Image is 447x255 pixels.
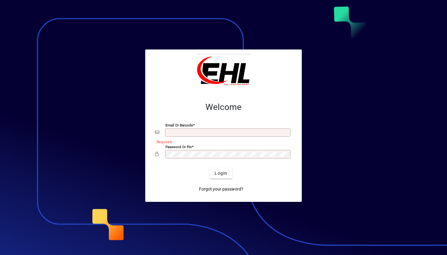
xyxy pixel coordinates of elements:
[199,186,243,192] span: Forgot your password?
[165,123,193,127] mat-label: Email or Barcode
[197,184,246,195] a: Forgot your password?
[165,145,192,149] mat-label: Password or Pin
[155,102,292,112] h2: Welcome
[157,138,287,145] mat-error: Required
[215,170,227,177] span: Login
[210,168,232,179] button: Login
